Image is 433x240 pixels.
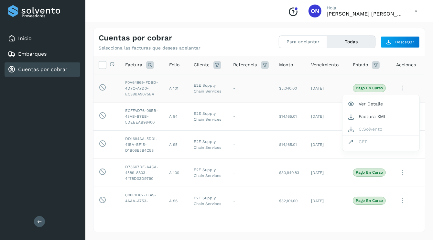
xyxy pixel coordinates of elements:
[342,123,419,136] button: C.Solvento
[342,136,419,148] button: CEP
[18,66,68,72] a: Cuentas por cobrar
[18,35,32,41] a: Inicio
[342,98,419,110] button: Ver Detalle
[342,110,419,123] button: Factura XML
[22,14,78,18] p: Proveedores
[5,62,80,77] div: Cuentas por cobrar
[5,47,80,61] div: Embarques
[5,31,80,46] div: Inicio
[18,51,47,57] a: Embarques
